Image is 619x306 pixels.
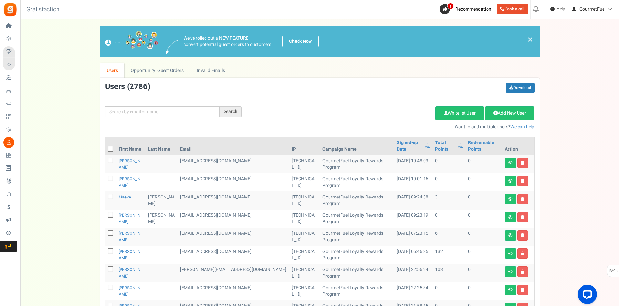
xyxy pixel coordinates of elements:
i: View details [508,197,513,201]
a: 1 Recommendation [440,4,494,14]
a: Total Points [435,140,455,153]
span: 1 [447,3,454,9]
td: [TECHNICAL_ID] [289,282,320,300]
span: GourmetFuel [579,6,605,13]
td: [PERSON_NAME] [145,210,177,228]
a: Book a call [497,4,528,14]
td: [DATE] 22:56:24 [394,264,432,282]
td: [DATE] 09:24:38 [394,191,432,210]
td: GourmetFuel Loyalty Rewards Program [320,228,394,246]
td: [TECHNICAL_ID] [289,210,320,228]
th: Action [502,137,534,155]
i: Delete user [521,197,524,201]
td: [TECHNICAL_ID] [289,191,320,210]
a: × [527,36,533,43]
th: First Name [116,137,146,155]
a: Add New User [485,106,534,120]
i: Delete user [521,270,524,274]
h3: Users ( ) [105,83,150,91]
a: Help [548,4,568,14]
th: Last Name [145,137,177,155]
h3: Gratisfaction [19,3,67,16]
a: Opportunity: Guest Orders [124,63,190,78]
td: 0 [433,173,466,191]
i: View details [508,270,513,274]
a: [PERSON_NAME] [119,248,140,261]
i: Delete user [521,215,524,219]
i: Delete user [521,288,524,292]
i: View details [508,233,513,237]
td: 0 [433,282,466,300]
a: [PERSON_NAME] [119,158,140,170]
span: 2786 [130,81,148,92]
p: We've rolled out a NEW FEATURE! convert potential guest orders to customers. [184,35,273,48]
td: 103 [433,264,466,282]
td: [EMAIL_ADDRESS][DOMAIN_NAME] [177,228,289,246]
td: 0 [433,210,466,228]
td: [DATE] 22:25:34 [394,282,432,300]
i: View details [508,288,513,292]
td: [TECHNICAL_ID] [289,228,320,246]
span: Recommendation [456,6,491,13]
a: [PERSON_NAME] [119,176,140,188]
td: [EMAIL_ADDRESS][DOMAIN_NAME] [177,155,289,173]
a: Signed-up Date [397,140,421,153]
i: Delete user [521,161,524,165]
td: 0 [466,173,502,191]
th: IP [289,137,320,155]
td: 0 [466,246,502,264]
img: images [166,40,179,54]
td: [PERSON_NAME][EMAIL_ADDRESS][DOMAIN_NAME] [177,264,289,282]
td: 3 [433,191,466,210]
td: 0 [466,210,502,228]
td: 0 [466,264,502,282]
i: Delete user [521,179,524,183]
td: [EMAIL_ADDRESS][DOMAIN_NAME] [177,246,289,264]
td: [EMAIL_ADDRESS][DOMAIN_NAME] [177,191,289,210]
td: GourmetFuel Loyalty Rewards Program [320,264,394,282]
td: GourmetFuel Loyalty Rewards Program [320,246,394,264]
td: GourmetFuel Loyalty Rewards Program [320,191,394,210]
td: GourmetFuel Loyalty Rewards Program [320,210,394,228]
td: 0 [466,282,502,300]
td: [EMAIL_ADDRESS][DOMAIN_NAME] [177,210,289,228]
td: GourmetFuel Loyalty Rewards Program [320,155,394,173]
a: [PERSON_NAME] [119,266,140,279]
a: [PERSON_NAME] [119,285,140,297]
td: 0 [466,155,502,173]
i: Delete user [521,233,524,237]
td: [TECHNICAL_ID] [289,246,320,264]
a: We can help [510,123,534,130]
td: [DATE] 06:46:35 [394,246,432,264]
p: Want to add multiple users? [251,124,535,130]
td: GourmetFuel Loyalty Rewards Program [320,282,394,300]
td: [DATE] 09:23:19 [394,210,432,228]
input: Search by email or name [105,106,220,117]
td: [TECHNICAL_ID] [289,173,320,191]
td: [DATE] 10:48:03 [394,155,432,173]
td: 6 [433,228,466,246]
span: FAQs [609,265,618,277]
i: View details [508,215,513,219]
a: [PERSON_NAME] [119,212,140,225]
img: images [105,31,158,52]
th: Email [177,137,289,155]
img: Gratisfaction [3,2,17,17]
td: [TECHNICAL_ID] [289,264,320,282]
i: Delete user [521,252,524,255]
a: Maeve [119,194,131,200]
a: Invalid Emails [190,63,231,78]
a: Users [100,63,125,78]
a: Check Now [282,36,319,47]
td: 132 [433,246,466,264]
a: Download [506,83,535,93]
td: [PERSON_NAME] [145,191,177,210]
td: 0 [433,155,466,173]
div: Search [220,106,242,117]
i: View details [508,161,513,165]
td: [EMAIL_ADDRESS][DOMAIN_NAME] [177,282,289,300]
td: [TECHNICAL_ID] [289,155,320,173]
span: Help [555,6,565,12]
td: [DATE] 07:23:15 [394,228,432,246]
